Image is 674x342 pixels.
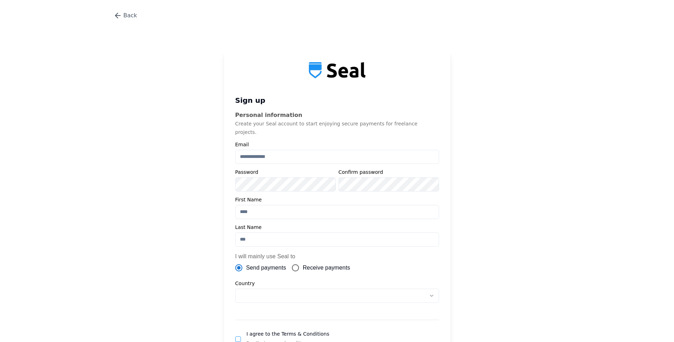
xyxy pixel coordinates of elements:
span: Back [123,11,137,20]
button: Go back [111,8,140,23]
label: Email [235,142,439,147]
span: Receive payments [303,264,350,272]
legend: I will mainly use Seal to [235,252,295,260]
span: Send payments [246,264,286,272]
img: Seal [309,62,365,78]
label: Country [235,281,439,286]
p: Personal information [235,111,439,119]
p: Create your Seal account to start enjoying secure payments for freelance projects. [235,119,439,136]
label: Confirm password [339,170,439,175]
label: I agree to the Terms & Conditions [247,331,329,336]
label: Last Name [235,225,439,230]
label: Password [235,170,336,175]
label: First Name [235,197,439,202]
h1: Sign up [235,95,439,105]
